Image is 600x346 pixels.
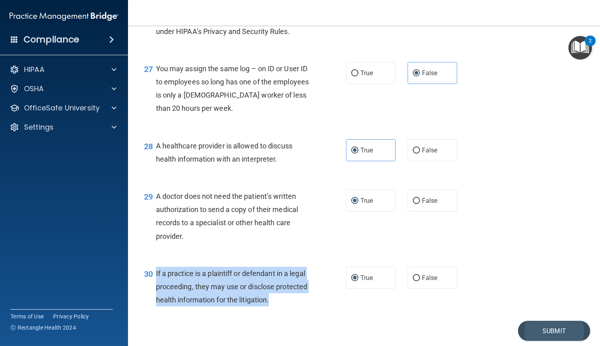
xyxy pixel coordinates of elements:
[413,198,420,204] input: False
[422,146,438,154] span: False
[413,148,420,154] input: False
[156,269,308,304] span: If a practice is a plaintiff or defendant in a legal proceeding, they may use or disclose protect...
[10,84,116,94] a: OSHA
[156,192,298,240] span: A doctor does not need the patient’s written authorization to send a copy of their medical record...
[156,142,292,163] span: A healthcare provider is allowed to discuss health information with an interpreter.
[589,41,592,51] div: 2
[144,192,153,202] span: 29
[422,197,438,204] span: False
[413,70,420,76] input: False
[53,312,89,320] a: Privacy Policy
[10,65,116,74] a: HIPAA
[10,312,44,320] a: Terms of Use
[568,36,592,60] button: Open Resource Center, 2 new notifications
[10,122,116,132] a: Settings
[360,146,373,154] span: True
[422,69,438,77] span: False
[351,148,358,154] input: True
[10,103,116,113] a: OfficeSafe University
[10,324,76,332] span: Ⓒ Rectangle Health 2024
[518,321,590,341] button: Submit
[144,142,153,151] span: 28
[351,275,358,281] input: True
[144,269,153,279] span: 30
[24,65,44,74] p: HIPAA
[156,64,309,113] span: You may assign the same log – on ID or User ID to employees so long has one of the employees is o...
[10,8,118,24] img: PMB logo
[24,84,44,94] p: OSHA
[144,64,153,74] span: 27
[24,103,100,113] p: OfficeSafe University
[24,34,79,45] h4: Compliance
[360,197,373,204] span: True
[413,275,420,281] input: False
[360,274,373,282] span: True
[360,69,373,77] span: True
[422,274,438,282] span: False
[351,198,358,204] input: True
[156,0,301,35] span: Practices are required to “certify” their compliance with regards to the standards set under HIPA...
[351,70,358,76] input: True
[24,122,54,132] p: Settings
